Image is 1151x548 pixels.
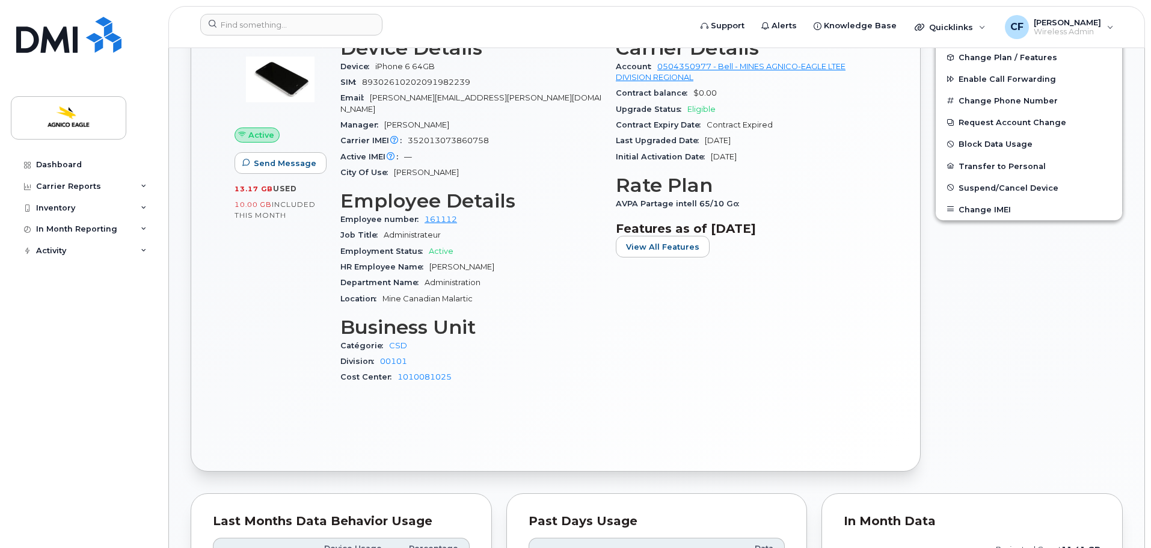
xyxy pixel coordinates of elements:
[429,262,494,271] span: [PERSON_NAME]
[805,14,905,38] a: Knowledge Base
[959,53,1057,62] span: Change Plan / Features
[340,262,429,271] span: HR Employee Name
[936,68,1122,90] button: Enable Call Forwarding
[529,516,785,528] div: Past Days Usage
[340,341,389,350] span: Catégorie
[340,93,370,102] span: Email
[362,78,470,87] span: 89302610202091982239
[340,78,362,87] span: SIM
[235,152,327,174] button: Send Message
[382,294,473,303] span: Mine Canadian Malartic
[340,294,382,303] span: Location
[616,120,707,129] span: Contract Expiry Date
[389,341,407,350] a: CSD
[626,241,699,253] span: View All Features
[408,136,489,145] span: 352013073860758
[1034,17,1101,27] span: [PERSON_NAME]
[340,278,425,287] span: Department Name
[1034,27,1101,37] span: Wireless Admin
[936,133,1122,155] button: Block Data Usage
[824,20,897,32] span: Knowledge Base
[616,174,877,196] h3: Rate Plan
[616,236,710,257] button: View All Features
[340,152,404,161] span: Active IMEI
[213,516,470,528] div: Last Months Data Behavior Usage
[959,75,1056,84] span: Enable Call Forwarding
[384,230,441,239] span: Administrateur
[711,20,744,32] span: Support
[844,516,1100,528] div: In Month Data
[340,215,425,224] span: Employee number
[936,199,1122,220] button: Change IMEI
[929,22,973,32] span: Quicklinks
[384,120,449,129] span: [PERSON_NAME]
[429,247,453,256] span: Active
[906,15,994,39] div: Quicklinks
[616,221,877,236] h3: Features as of [DATE]
[616,62,846,82] a: 0504350977 - Bell - MINES AGNICO-EAGLE LTEE DIVISION REGIONAL
[753,14,805,38] a: Alerts
[616,37,877,59] h3: Carrier Details
[235,200,316,220] span: included this month
[340,93,601,113] span: [PERSON_NAME][EMAIL_ADDRESS][PERSON_NAME][DOMAIN_NAME]
[235,200,272,209] span: 10.00 GB
[340,230,384,239] span: Job Title
[340,316,601,338] h3: Business Unit
[425,215,457,224] a: 161112
[616,136,705,145] span: Last Upgraded Date
[936,46,1122,68] button: Change Plan / Features
[936,177,1122,199] button: Suspend/Cancel Device
[996,15,1122,39] div: Cyril Farvacque
[340,357,380,366] span: Division
[340,372,397,381] span: Cost Center
[404,152,412,161] span: —
[397,372,452,381] a: 1010081025
[340,247,429,256] span: Employment Status
[248,129,274,141] span: Active
[616,199,745,208] span: AVPA Partage intell 65/10 Go
[687,105,716,114] span: Eligible
[936,111,1122,133] button: Request Account Change
[375,62,435,71] span: iPhone 6 64GB
[394,168,459,177] span: [PERSON_NAME]
[340,168,394,177] span: City Of Use
[273,184,297,193] span: used
[340,136,408,145] span: Carrier IMEI
[707,120,773,129] span: Contract Expired
[1010,20,1024,34] span: CF
[936,90,1122,111] button: Change Phone Number
[340,190,601,212] h3: Employee Details
[380,357,407,366] a: 00101
[244,43,316,115] img: image20231002-3703462-1wx6rma.jpeg
[200,14,382,35] input: Find something...
[693,88,717,97] span: $0.00
[705,136,731,145] span: [DATE]
[959,183,1058,192] span: Suspend/Cancel Device
[340,120,384,129] span: Manager
[616,88,693,97] span: Contract balance
[340,62,375,71] span: Device
[340,37,601,59] h3: Device Details
[616,62,657,71] span: Account
[616,152,711,161] span: Initial Activation Date
[772,20,797,32] span: Alerts
[692,14,753,38] a: Support
[936,155,1122,177] button: Transfer to Personal
[254,158,316,169] span: Send Message
[711,152,737,161] span: [DATE]
[616,105,687,114] span: Upgrade Status
[235,185,273,193] span: 13.17 GB
[425,278,480,287] span: Administration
